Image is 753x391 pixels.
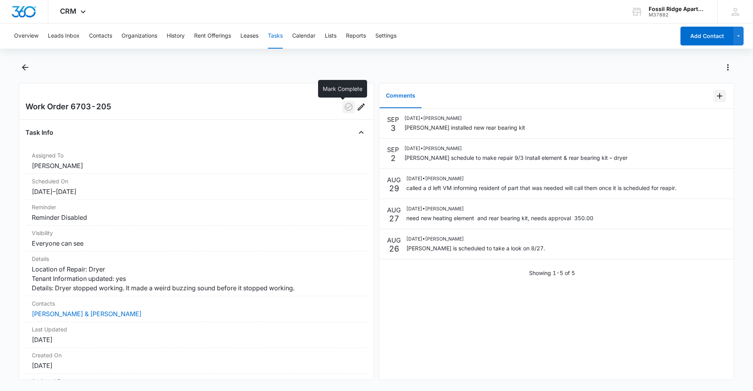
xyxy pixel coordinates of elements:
div: Created On[DATE] [25,348,367,374]
button: Reports [346,24,366,49]
dt: Last Updated [32,325,361,333]
button: Leads Inbox [48,24,80,49]
button: Close [355,126,367,139]
button: Calendar [292,24,315,49]
dd: [DATE] [32,335,361,344]
div: Mark Complete [318,80,367,98]
div: account name [649,6,706,12]
dt: Visibility [32,229,361,237]
dd: [DATE] [32,361,361,370]
div: DetailsLocation of Repair: Dryer Tenant Information updated: yes Details: Dryer stopped working. ... [25,252,367,296]
span: CRM [60,7,76,15]
button: Overview [14,24,38,49]
button: Leases [240,24,258,49]
button: Back [19,61,31,74]
div: Last Updated[DATE] [25,322,367,348]
p: AUG [387,205,401,215]
p: 26 [389,245,399,253]
dd: Reminder Disabled [32,213,361,222]
dt: Details [32,255,361,263]
p: 27 [389,215,399,223]
dd: [PERSON_NAME] [32,161,361,170]
button: Rent Offerings [194,24,231,49]
button: History [167,24,185,49]
button: Contacts [89,24,112,49]
button: Lists [325,24,336,49]
button: Settings [375,24,397,49]
p: [DATE] • [PERSON_NAME] [404,145,627,152]
div: account id [649,12,706,18]
h2: Work Order 6703-205 [25,101,111,113]
p: SEP [387,115,399,124]
div: VisibilityEveryone can see [25,226,367,252]
p: AUG [387,235,401,245]
p: need new heating element and rear bearing kit, needs approval 350.00 [406,214,593,222]
button: Tasks [268,24,283,49]
p: 3 [391,124,396,132]
p: [DATE] • [PERSON_NAME] [406,175,677,182]
div: Contacts[PERSON_NAME] & [PERSON_NAME] [25,296,367,322]
dt: Assigned By [32,377,361,385]
h4: Task Info [25,128,53,137]
p: 2 [391,154,396,162]
button: Organizations [122,24,157,49]
dt: Reminder [32,203,361,211]
p: [DATE] • [PERSON_NAME] [406,235,545,243]
dt: Created On [32,351,361,359]
p: called a d left VM informing resident of part that was needed will call them once it is scheduled... [406,184,677,192]
a: [PERSON_NAME] & [PERSON_NAME] [32,310,142,318]
p: [PERSON_NAME] schedule to make repair 9/3 Install element & rear bearing kit – dryer [404,154,627,162]
p: [DATE] • [PERSON_NAME] [406,205,593,212]
dd: [DATE] – [DATE] [32,187,361,196]
p: 29 [389,185,399,192]
dt: Assigned To [32,151,361,159]
button: Edit [355,101,367,113]
button: Actions [722,61,734,74]
div: Assigned To[PERSON_NAME] [25,148,367,174]
button: Comments [380,84,422,108]
p: AUG [387,175,401,185]
dt: Scheduled On [32,177,361,185]
p: [DATE] • [PERSON_NAME] [404,115,525,122]
p: Showing 1-5 of 5 [529,269,575,277]
p: [PERSON_NAME] is scheduled to take a look on 8/27. [406,244,545,252]
p: [PERSON_NAME] installed new rear bearing kit [404,123,525,132]
button: Add Comment [713,90,726,102]
dd: Everyone can see [32,239,361,248]
div: ReminderReminder Disabled [25,200,367,226]
dd: Location of Repair: Dryer Tenant Information updated: yes Details: Dryer stopped working. It made... [32,264,361,293]
p: SEP [387,145,399,154]
button: Add Contact [680,27,733,45]
div: Scheduled On[DATE]–[DATE] [25,174,367,200]
dt: Contacts [32,299,361,308]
